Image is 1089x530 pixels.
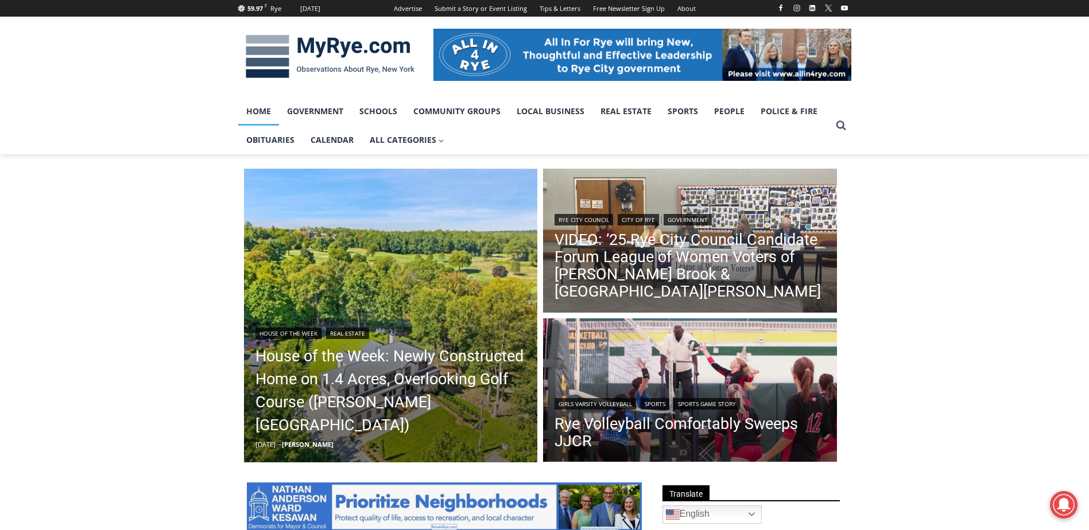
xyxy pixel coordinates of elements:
[238,27,422,87] img: MyRye.com
[706,97,753,126] a: People
[555,214,613,225] a: Rye City Council
[641,398,669,410] a: Sports
[555,212,826,225] div: | |
[555,415,826,450] a: Rye Volleyball Comfortably Sweeps JJCR
[831,115,851,136] button: View Search Form
[255,328,321,339] a: House of the Week
[555,398,636,410] a: Girls Varsity Volleyball
[362,126,452,154] button: Child menu of All Categories
[300,3,320,14] div: [DATE]
[282,440,334,449] a: [PERSON_NAME]
[821,1,835,15] a: X
[255,440,276,449] time: [DATE]
[592,97,660,126] a: Real Estate
[278,440,282,449] span: –
[238,97,279,126] a: Home
[433,29,851,80] img: All in for Rye
[618,214,659,225] a: City of Rye
[660,97,706,126] a: Sports
[543,318,837,465] a: Read More Rye Volleyball Comfortably Sweeps JJCR
[405,97,509,126] a: Community Groups
[351,97,405,126] a: Schools
[674,398,740,410] a: Sports Game Story
[774,1,788,15] a: Facebook
[753,97,826,126] a: Police & Fire
[666,508,680,521] img: en
[238,97,831,155] nav: Primary Navigation
[247,4,263,13] span: 59.97
[255,325,526,339] div: |
[265,2,267,9] span: F
[244,169,538,462] a: Read More House of the Week: Newly Constructed Home on 1.4 Acres, Overlooking Golf Course (Harris...
[270,3,281,14] div: Rye
[664,214,712,225] a: Government
[303,126,362,154] a: Calendar
[662,505,762,524] a: English
[279,97,351,126] a: Government
[255,345,526,437] a: House of the Week: Newly Constructed Home on 1.4 Acres, Overlooking Golf Course ([PERSON_NAME][GE...
[543,318,837,465] img: (PHOTO: Rye Volleyball's Olivia Lewis (#22) tapping the ball over the net on Saturday, September ...
[244,169,538,462] img: 11 Boxwood Lane, Rye
[509,97,592,126] a: Local Business
[805,1,819,15] a: Linkedin
[543,169,837,315] img: (PHOTO: The League of Women Voters of Rye, Rye Brook & Port Chester held a 2025 Rye City Council ...
[838,1,851,15] a: YouTube
[555,396,826,410] div: | |
[326,328,369,339] a: Real Estate
[543,169,837,315] a: Read More VIDEO: ’25 Rye City Council Candidate Forum League of Women Voters of Rye, Rye Brook & ...
[790,1,804,15] a: Instagram
[662,485,710,501] span: Translate
[238,126,303,154] a: Obituaries
[555,231,826,300] a: VIDEO: ’25 Rye City Council Candidate Forum League of Women Voters of [PERSON_NAME] Brook & [GEOG...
